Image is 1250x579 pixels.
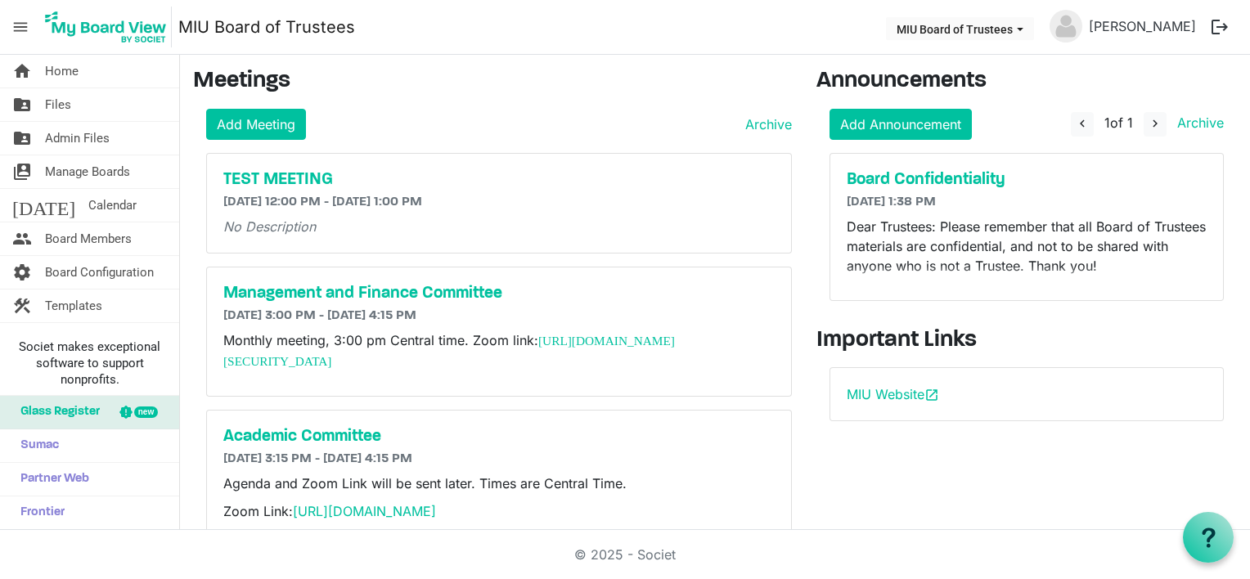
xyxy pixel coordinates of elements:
a: Board Confidentiality [847,170,1207,190]
a: MIU Board of Trustees [178,11,355,43]
h6: [DATE] 3:00 PM - [DATE] 4:15 PM [223,308,775,324]
p: Agenda and Zoom Link will be sent later. Times are Central Time. [223,474,775,493]
span: settings [12,256,32,289]
a: My Board View Logo [40,7,178,47]
span: switch_account [12,155,32,188]
span: 1 [1104,114,1110,131]
span: navigate_before [1075,116,1090,131]
h3: Important Links [816,327,1237,355]
span: Societ makes exceptional software to support nonprofits. [7,339,172,388]
span: Zoom Link: [223,503,436,519]
span: Glass Register [12,396,100,429]
h6: [DATE] 12:00 PM - [DATE] 1:00 PM [223,195,775,210]
img: My Board View Logo [40,7,172,47]
a: TEST MEETING [223,170,775,190]
span: menu [5,11,36,43]
button: navigate_next [1144,112,1167,137]
a: Archive [739,114,792,134]
span: open_in_new [924,388,939,402]
a: Add Meeting [206,109,306,140]
a: Archive [1171,114,1224,131]
p: Monthly meeting, 3:00 pm Central time. Zoom link: [223,330,775,371]
h3: Announcements [816,68,1237,96]
a: [PERSON_NAME] [1082,10,1203,43]
p: Dear Trustees: Please remember that all Board of Trustees materials are confidential, and not to ... [847,217,1207,276]
button: MIU Board of Trustees dropdownbutton [886,17,1034,40]
a: © 2025 - Societ [574,546,676,563]
p: No Description [223,217,775,236]
span: Board Members [45,222,132,255]
span: Partner Web [12,463,89,496]
h6: [DATE] 3:15 PM - [DATE] 4:15 PM [223,451,775,467]
a: [URL][DOMAIN_NAME] [293,503,436,519]
h3: Meetings [193,68,792,96]
span: [DATE] [12,189,75,222]
span: Calendar [88,189,137,222]
span: people [12,222,32,255]
span: Templates [45,289,102,322]
img: no-profile-picture.svg [1050,10,1082,43]
span: Board Configuration [45,256,154,289]
span: of 1 [1104,114,1133,131]
a: Management and Finance Committee [223,284,775,303]
span: [DATE] 1:38 PM [847,195,936,209]
span: Frontier [12,496,65,529]
span: folder_shared [12,88,32,121]
span: Files [45,88,71,121]
span: construction [12,289,32,322]
span: home [12,55,32,88]
a: MIU Websiteopen_in_new [847,386,939,402]
span: Admin Files [45,122,110,155]
a: [URL][DOMAIN_NAME][SECURITY_DATA] [223,334,675,368]
div: new [134,406,158,418]
a: Add Announcement [830,109,972,140]
button: navigate_before [1071,112,1094,137]
a: Academic Committee [223,427,775,447]
span: Home [45,55,79,88]
span: folder_shared [12,122,32,155]
span: Manage Boards [45,155,130,188]
span: Sumac [12,429,59,462]
button: logout [1203,10,1237,44]
span: navigate_next [1148,116,1162,131]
